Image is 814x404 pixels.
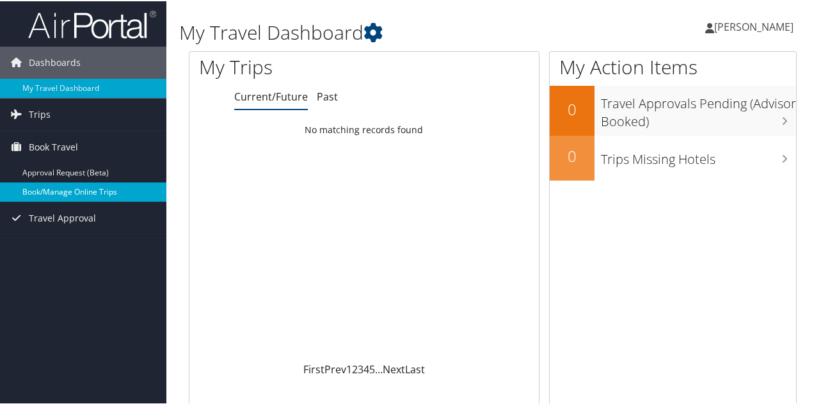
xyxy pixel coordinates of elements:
[375,361,383,375] span: …
[714,19,794,33] span: [PERSON_NAME]
[550,97,595,119] h2: 0
[601,87,796,129] h3: Travel Approvals Pending (Advisor Booked)
[352,361,358,375] a: 2
[550,134,796,179] a: 0Trips Missing Hotels
[550,85,796,134] a: 0Travel Approvals Pending (Advisor Booked)
[317,88,338,102] a: Past
[601,143,796,167] h3: Trips Missing Hotels
[324,361,346,375] a: Prev
[358,361,363,375] a: 3
[189,117,539,140] td: No matching records found
[29,45,81,77] span: Dashboards
[550,144,595,166] h2: 0
[383,361,405,375] a: Next
[550,53,796,79] h1: My Action Items
[179,18,597,45] h1: My Travel Dashboard
[363,361,369,375] a: 4
[303,361,324,375] a: First
[29,201,96,233] span: Travel Approval
[29,97,51,129] span: Trips
[29,130,78,162] span: Book Travel
[369,361,375,375] a: 5
[234,88,308,102] a: Current/Future
[199,53,383,79] h1: My Trips
[705,6,806,45] a: [PERSON_NAME]
[346,361,352,375] a: 1
[28,8,156,38] img: airportal-logo.png
[405,361,425,375] a: Last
